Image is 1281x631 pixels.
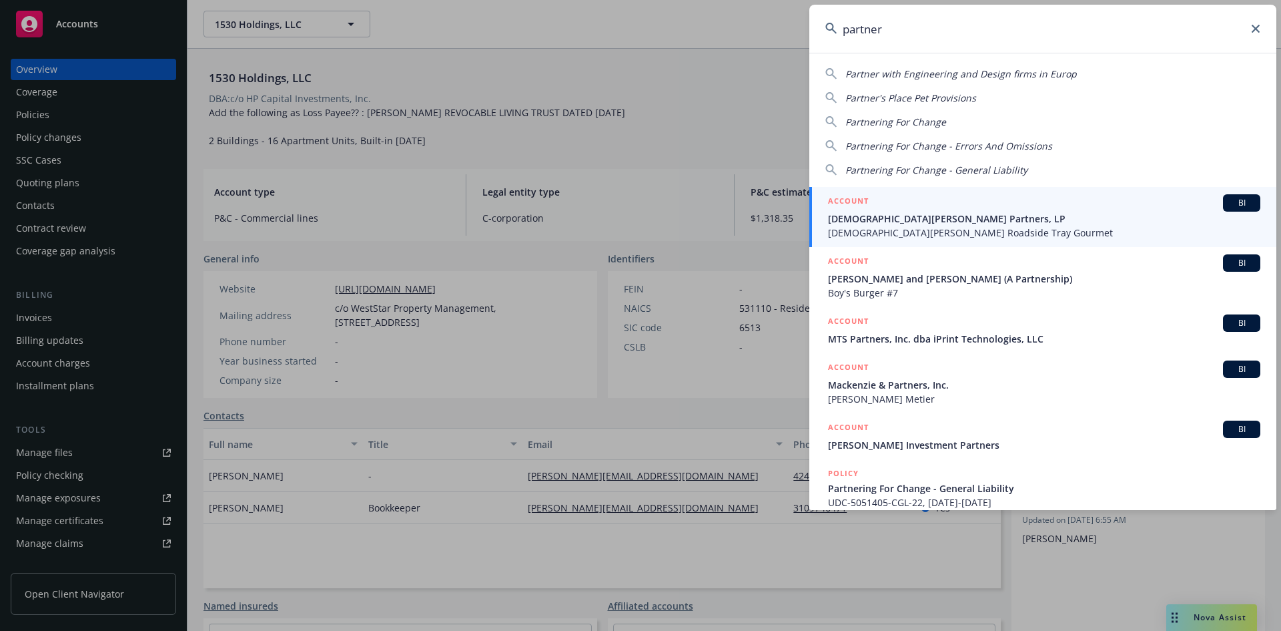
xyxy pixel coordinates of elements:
[809,413,1276,459] a: ACCOUNTBI[PERSON_NAME] Investment Partners
[828,481,1260,495] span: Partnering For Change - General Liability
[828,194,869,210] h5: ACCOUNT
[828,314,869,331] h5: ACCOUNT
[828,212,1260,226] span: [DEMOGRAPHIC_DATA][PERSON_NAME] Partners, LP
[845,116,946,128] span: Partnering For Change
[809,459,1276,517] a: POLICYPartnering For Change - General LiabilityUDC-5051405-CGL-22, [DATE]-[DATE]
[828,272,1260,286] span: [PERSON_NAME] and [PERSON_NAME] (A Partnership)
[1228,423,1255,435] span: BI
[845,67,1077,80] span: Partner with Engineering and Design firms in Europ
[828,438,1260,452] span: [PERSON_NAME] Investment Partners
[828,392,1260,406] span: [PERSON_NAME] Metier
[845,91,976,104] span: Partner's Place Pet Provisions
[809,187,1276,247] a: ACCOUNTBI[DEMOGRAPHIC_DATA][PERSON_NAME] Partners, LP[DEMOGRAPHIC_DATA][PERSON_NAME] Roadside Tra...
[828,378,1260,392] span: Mackenzie & Partners, Inc.
[809,353,1276,413] a: ACCOUNTBIMackenzie & Partners, Inc.[PERSON_NAME] Metier
[809,247,1276,307] a: ACCOUNTBI[PERSON_NAME] and [PERSON_NAME] (A Partnership)Boy's Burger #7
[845,164,1027,176] span: Partnering For Change - General Liability
[828,254,869,270] h5: ACCOUNT
[1228,197,1255,209] span: BI
[828,226,1260,240] span: [DEMOGRAPHIC_DATA][PERSON_NAME] Roadside Tray Gourmet
[809,5,1276,53] input: Search...
[828,421,869,437] h5: ACCOUNT
[828,361,869,377] h5: ACCOUNT
[828,286,1260,300] span: Boy's Burger #7
[828,332,1260,346] span: MTS Partners, Inc. dba iPrint Technologies, LLC
[1228,363,1255,375] span: BI
[828,495,1260,509] span: UDC-5051405-CGL-22, [DATE]-[DATE]
[1228,257,1255,269] span: BI
[845,140,1052,152] span: Partnering For Change - Errors And Omissions
[1228,317,1255,329] span: BI
[809,307,1276,353] a: ACCOUNTBIMTS Partners, Inc. dba iPrint Technologies, LLC
[828,467,859,480] h5: POLICY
